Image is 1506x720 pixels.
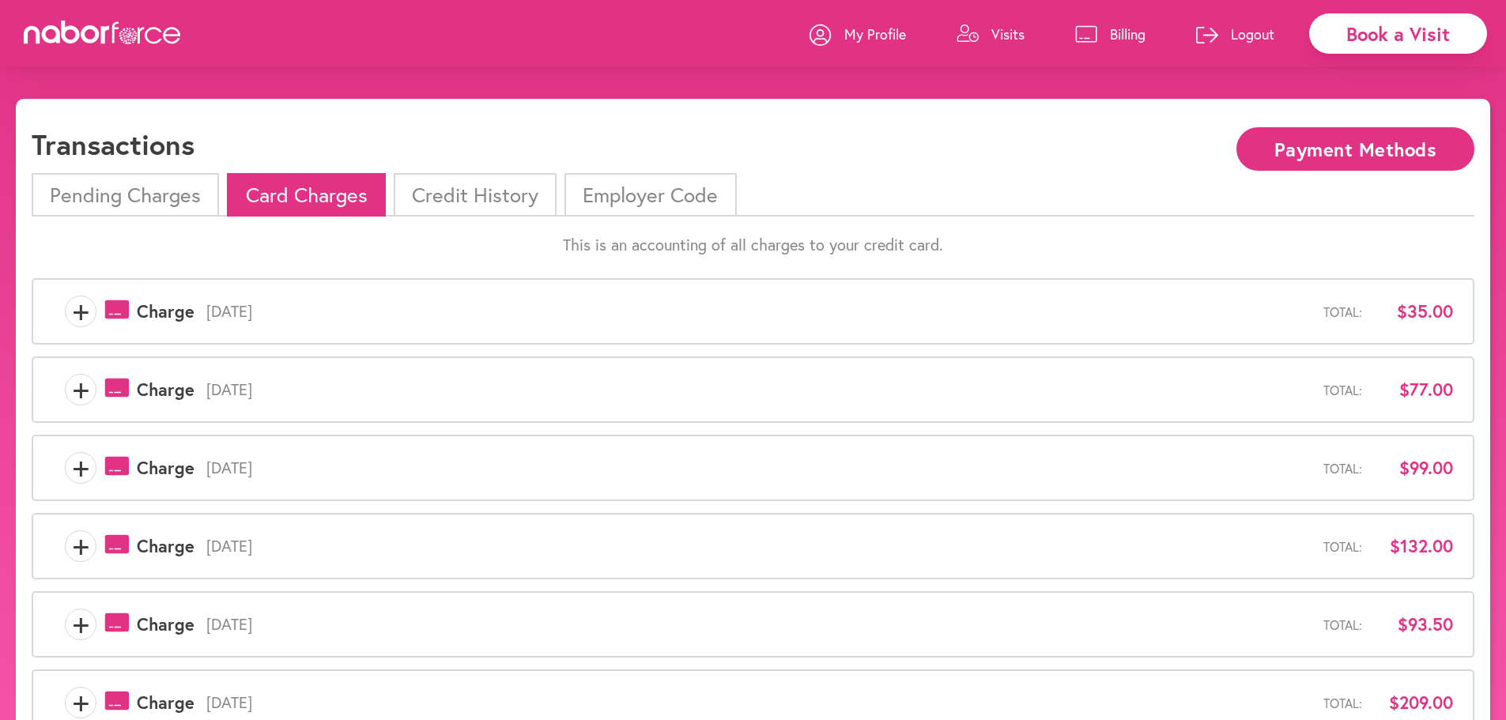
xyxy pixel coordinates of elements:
[844,25,906,43] p: My Profile
[1231,25,1274,43] p: Logout
[194,302,1323,321] span: [DATE]
[137,458,194,478] span: Charge
[1110,25,1146,43] p: Billing
[1323,695,1362,711] span: Total:
[32,127,194,161] h1: Transactions
[1374,614,1453,635] span: $93.50
[137,536,194,556] span: Charge
[1374,301,1453,322] span: $35.00
[1374,536,1453,556] span: $132.00
[1323,617,1362,632] span: Total:
[66,530,96,562] span: +
[66,296,96,327] span: +
[32,236,1474,254] p: This is an accounting of all charges to your credit card.
[227,173,385,217] li: Card Charges
[32,173,219,217] li: Pending Charges
[991,25,1025,43] p: Visits
[194,458,1323,477] span: [DATE]
[1323,304,1362,319] span: Total:
[137,301,194,322] span: Charge
[1236,140,1474,155] a: Payment Methods
[137,379,194,400] span: Charge
[194,615,1323,634] span: [DATE]
[1323,539,1362,554] span: Total:
[194,537,1323,556] span: [DATE]
[1323,383,1362,398] span: Total:
[1374,458,1453,478] span: $99.00
[194,693,1323,712] span: [DATE]
[194,380,1323,399] span: [DATE]
[810,10,906,58] a: My Profile
[137,692,194,713] span: Charge
[957,10,1025,58] a: Visits
[66,687,96,718] span: +
[1374,692,1453,713] span: $209.00
[1309,13,1487,54] div: Book a Visit
[66,609,96,640] span: +
[564,173,736,217] li: Employer Code
[66,374,96,405] span: +
[137,614,194,635] span: Charge
[394,173,557,217] li: Credit History
[1236,127,1474,171] button: Payment Methods
[1075,10,1146,58] a: Billing
[66,452,96,484] span: +
[1196,10,1274,58] a: Logout
[1374,379,1453,400] span: $77.00
[1323,461,1362,476] span: Total:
